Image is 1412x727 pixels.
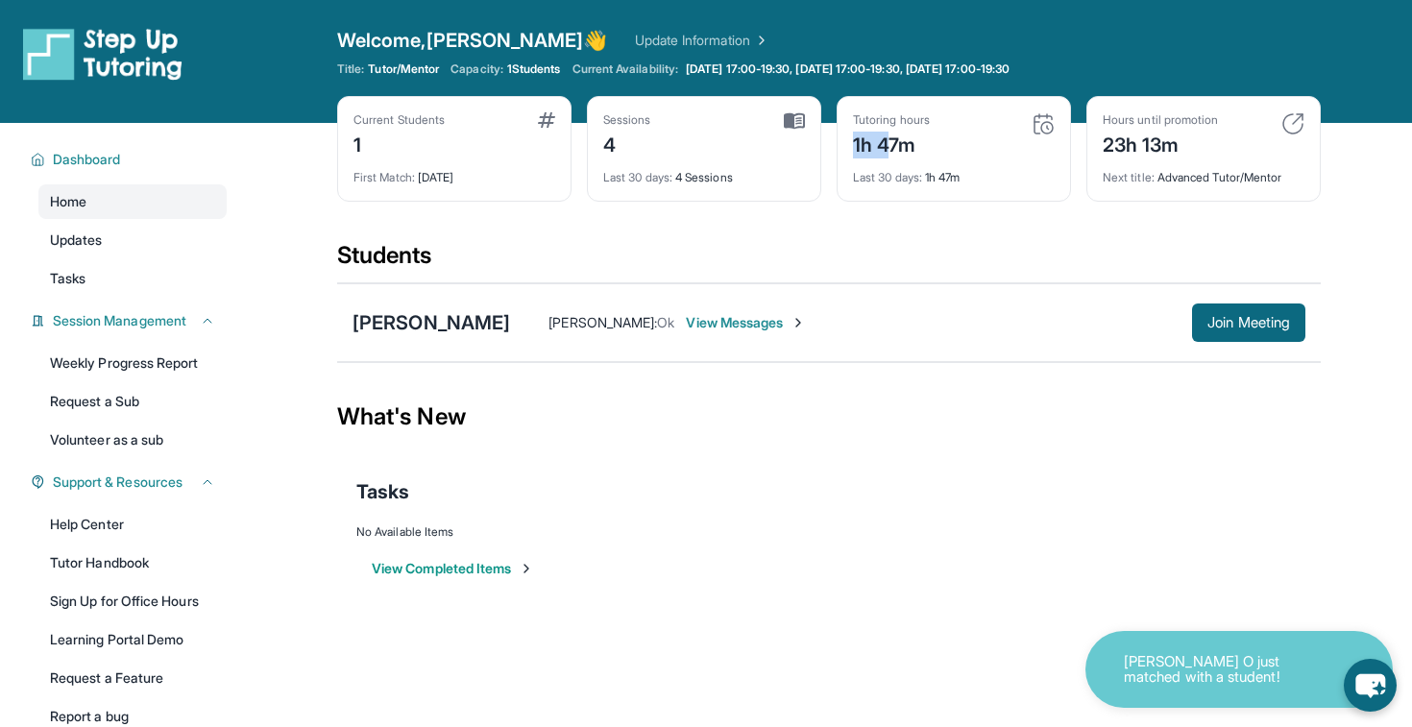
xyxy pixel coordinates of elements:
[38,423,227,457] a: Volunteer as a sub
[1103,158,1304,185] div: Advanced Tutor/Mentor
[686,313,806,332] span: View Messages
[38,507,227,542] a: Help Center
[38,661,227,695] a: Request a Feature
[38,184,227,219] a: Home
[356,524,1302,540] div: No Available Items
[38,384,227,419] a: Request a Sub
[38,584,227,618] a: Sign Up for Office Hours
[603,158,805,185] div: 4 Sessions
[682,61,1013,77] a: [DATE] 17:00-19:30, [DATE] 17:00-19:30, [DATE] 17:00-19:30
[38,261,227,296] a: Tasks
[853,158,1055,185] div: 1h 47m
[45,150,215,169] button: Dashboard
[53,311,186,330] span: Session Management
[50,269,85,288] span: Tasks
[603,112,651,128] div: Sessions
[337,240,1321,282] div: Students
[538,112,555,128] img: card
[1124,654,1316,686] p: [PERSON_NAME] O just matched with a student!
[603,128,651,158] div: 4
[1281,112,1304,135] img: card
[368,61,439,77] span: Tutor/Mentor
[353,112,445,128] div: Current Students
[353,128,445,158] div: 1
[45,473,215,492] button: Support & Resources
[45,311,215,330] button: Session Management
[507,61,561,77] span: 1 Students
[1207,317,1290,328] span: Join Meeting
[353,158,555,185] div: [DATE]
[1103,128,1218,158] div: 23h 13m
[784,112,805,130] img: card
[853,170,922,184] span: Last 30 days :
[38,545,227,580] a: Tutor Handbook
[372,559,534,578] button: View Completed Items
[353,170,415,184] span: First Match :
[635,31,769,50] a: Update Information
[337,61,364,77] span: Title:
[53,150,121,169] span: Dashboard
[750,31,769,50] img: Chevron Right
[38,622,227,657] a: Learning Portal Demo
[1032,112,1055,135] img: card
[686,61,1010,77] span: [DATE] 17:00-19:30, [DATE] 17:00-19:30, [DATE] 17:00-19:30
[1103,112,1218,128] div: Hours until promotion
[791,315,806,330] img: Chevron-Right
[50,230,103,250] span: Updates
[353,309,510,336] div: [PERSON_NAME]
[53,473,183,492] span: Support & Resources
[23,27,183,81] img: logo
[1192,303,1305,342] button: Join Meeting
[853,112,930,128] div: Tutoring hours
[1103,170,1155,184] span: Next title :
[337,27,608,54] span: Welcome, [PERSON_NAME] 👋
[603,170,672,184] span: Last 30 days :
[853,128,930,158] div: 1h 47m
[657,314,674,330] span: Ok
[337,375,1321,459] div: What's New
[450,61,503,77] span: Capacity:
[38,223,227,257] a: Updates
[572,61,678,77] span: Current Availability:
[50,192,86,211] span: Home
[548,314,657,330] span: [PERSON_NAME] :
[38,346,227,380] a: Weekly Progress Report
[1344,659,1397,712] button: chat-button
[356,478,409,505] span: Tasks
